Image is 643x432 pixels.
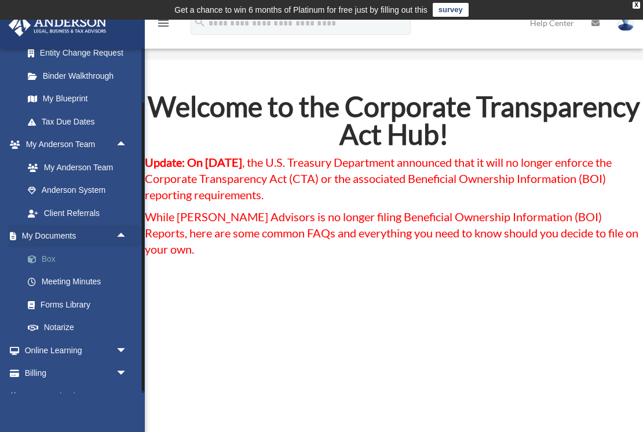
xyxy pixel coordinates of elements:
[16,156,145,179] a: My Anderson Team
[16,316,145,339] a: Notarize
[156,20,170,30] a: menu
[145,93,643,154] h2: Welcome to the Corporate Transparency Act Hub!
[16,110,145,133] a: Tax Due Dates
[145,210,638,256] span: While [PERSON_NAME] Advisors is no longer filing Beneficial Ownership Information (BOI) Reports, ...
[8,385,145,408] a: Events Calendar
[145,155,612,202] span: , the U.S. Treasury Department announced that it will no longer enforce the Corporate Transparenc...
[16,202,145,225] a: Client Referrals
[174,3,428,17] div: Get a chance to win 6 months of Platinum for free just by filling out this
[5,14,110,36] img: Anderson Advisors Platinum Portal
[16,64,145,87] a: Binder Walkthrough
[8,362,145,385] a: Billingarrow_drop_down
[8,133,145,156] a: My Anderson Teamarrow_drop_up
[633,2,640,9] div: close
[145,155,242,169] strong: Update: On [DATE]
[8,339,145,362] a: Online Learningarrow_drop_down
[16,42,145,65] a: Entity Change Request
[116,225,139,248] span: arrow_drop_up
[16,293,145,316] a: Forms Library
[617,14,634,31] img: User Pic
[16,179,145,202] a: Anderson System
[193,16,206,28] i: search
[116,133,139,157] span: arrow_drop_up
[16,247,145,270] a: Box
[116,339,139,363] span: arrow_drop_down
[156,16,170,30] i: menu
[116,362,139,386] span: arrow_drop_down
[433,3,469,17] a: survey
[8,225,145,248] a: My Documentsarrow_drop_up
[16,270,145,294] a: Meeting Minutes
[16,87,145,111] a: My Blueprint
